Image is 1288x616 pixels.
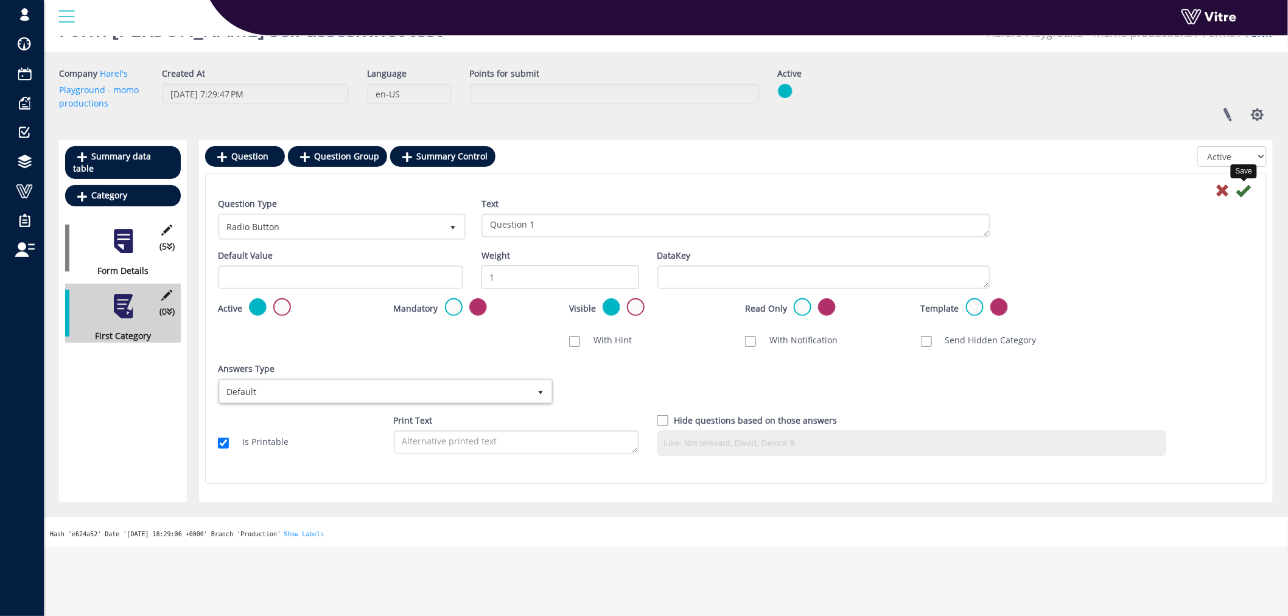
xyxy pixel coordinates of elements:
a: Harel's Playground - momo productions [59,68,139,109]
input: Hide question based on answer [657,415,668,426]
label: Company [59,67,97,80]
a: Summary data table [65,146,181,179]
a: Summary Control [390,146,495,167]
label: Visible [569,302,596,315]
span: Radio Button [220,215,442,237]
label: Weight [481,249,510,262]
label: With Hint [581,334,632,347]
a: Question [205,146,285,167]
input: With Notification [745,336,756,347]
span: select [530,380,551,402]
span: select [442,215,464,237]
span: Default [220,380,530,402]
label: Language [367,67,407,80]
label: Points for submit [470,67,540,80]
a: Question Group [288,146,387,167]
img: yes [778,83,793,99]
input: Send Hidden Category [921,336,932,347]
label: With Notification [757,334,838,347]
div: Save [1231,164,1257,178]
label: Created At [162,67,205,80]
span: Hash 'e624a52' Date '[DATE] 18:29:06 +0000' Branch 'Production' [50,531,281,537]
input: With Hint [569,336,580,347]
span: (0 ) [159,305,175,318]
label: Question Type [218,197,277,211]
div: First Category [65,329,172,343]
span: (5 ) [159,240,175,253]
input: Is Printable [218,438,229,449]
a: Category [65,185,181,206]
label: Send Hidden Category [933,334,1037,347]
label: Answers Type [218,362,275,376]
label: Mandatory [394,302,438,315]
label: DataKey [657,249,691,262]
label: Is Printable [230,435,289,449]
label: Active [218,302,242,315]
label: Hide questions based on those answers [674,414,838,427]
label: Template [921,302,959,315]
label: Read Only [745,302,787,315]
label: Text [481,197,499,211]
label: Active [778,67,802,80]
label: Default Value [218,249,273,262]
label: Print Text [394,414,433,427]
div: Form Details [65,264,172,278]
a: Show Labels [284,531,324,537]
